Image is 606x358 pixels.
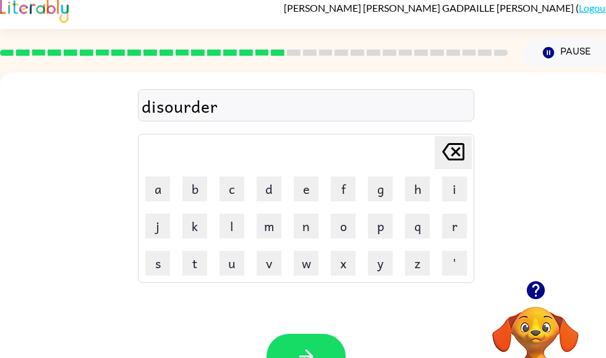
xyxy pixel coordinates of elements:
button: g [368,177,393,201]
button: c [220,177,244,201]
button: n [294,214,318,238]
button: w [294,251,318,276]
button: q [405,214,430,238]
button: x [331,251,356,276]
button: i [442,177,467,201]
button: v [257,251,281,276]
button: k [182,214,207,238]
button: p [368,214,393,238]
button: m [257,214,281,238]
button: ' [442,251,467,276]
button: u [220,251,244,276]
button: r [442,214,467,238]
button: y [368,251,393,276]
button: s [145,251,170,276]
div: disourder [142,93,471,119]
button: b [182,177,207,201]
button: a [145,177,170,201]
button: d [257,177,281,201]
button: f [331,177,356,201]
button: o [331,214,356,238]
button: e [294,177,318,201]
button: z [405,251,430,276]
button: l [220,214,244,238]
button: j [145,214,170,238]
button: h [405,177,430,201]
button: t [182,251,207,276]
span: [PERSON_NAME] [PERSON_NAME] GADPAILLE [PERSON_NAME] [284,2,576,14]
